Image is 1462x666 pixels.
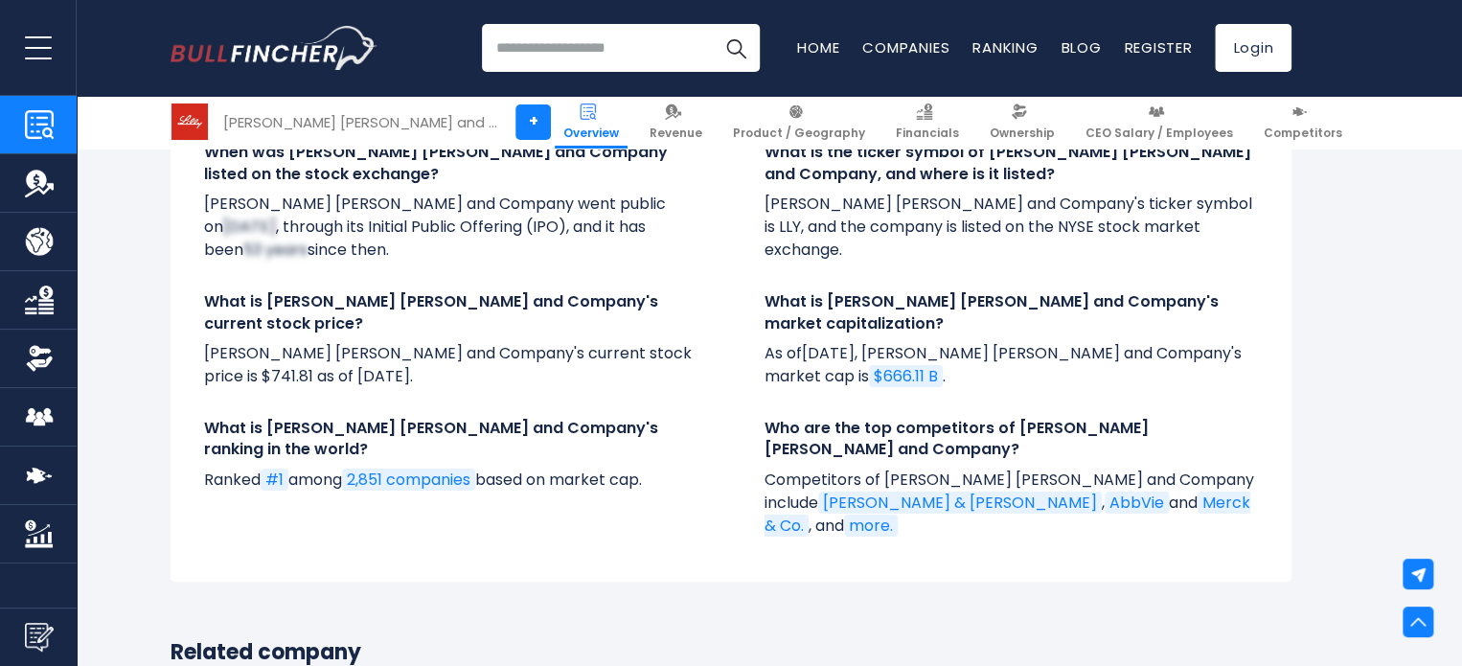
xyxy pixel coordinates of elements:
a: Blog [1061,37,1101,57]
a: Ranking [972,37,1038,57]
p: [PERSON_NAME] [PERSON_NAME] and Company went public on , through its Initial Public Offering (IPO... [204,193,697,262]
a: Competitors [1255,96,1351,149]
a: CEO Salary / Employees [1077,96,1242,149]
a: #1 [261,469,288,491]
a: Go to homepage [171,26,377,70]
span: [DATE] [223,216,276,238]
p: Competitors of [PERSON_NAME] [PERSON_NAME] and Company include , and , and [765,469,1258,538]
a: $666.11 B [869,365,943,387]
a: 2,851 companies [342,469,475,491]
span: CEO Salary / Employees [1085,126,1233,141]
a: [PERSON_NAME] & [PERSON_NAME] [818,492,1102,514]
a: Merck & Co. [765,492,1250,537]
img: Ownership [25,344,54,373]
h4: What is [PERSON_NAME] [PERSON_NAME] and Company's current stock price? [204,291,697,334]
h4: What is [PERSON_NAME] [PERSON_NAME] and Company's ranking in the world? [204,418,697,461]
img: Bullfincher logo [171,26,377,70]
span: $666.11 B [874,365,938,387]
h4: What is [PERSON_NAME] [PERSON_NAME] and Company's market capitalization? [765,291,1258,334]
a: + [515,104,551,140]
a: Home [797,37,839,57]
h4: When was [PERSON_NAME] [PERSON_NAME] and Company listed on the stock exchange? [204,142,697,185]
a: Financials [887,96,968,149]
a: Revenue [641,96,711,149]
div: [PERSON_NAME] [PERSON_NAME] and Company [223,111,501,133]
a: Login [1215,24,1291,72]
a: more. [844,515,898,537]
span: Revenue [650,126,702,141]
h4: What is the ticker symbol of [PERSON_NAME] [PERSON_NAME] and Company, and where is it listed? [765,142,1258,185]
span: 53 years [243,239,308,261]
span: Financials [896,126,959,141]
a: Product / Geography [724,96,874,149]
a: Companies [862,37,949,57]
p: [PERSON_NAME] [PERSON_NAME] and Company's current stock price is $741.81 as of [DATE]. [204,342,697,388]
a: Register [1124,37,1192,57]
p: As of , [PERSON_NAME] [PERSON_NAME] and Company's market cap is . [765,342,1258,388]
a: Overview [555,96,628,149]
p: Ranked among based on market cap. [204,469,697,492]
img: LLY logo [171,103,208,140]
span: Overview [563,126,619,141]
span: Ownership [990,126,1055,141]
span: [DATE] [802,342,855,364]
span: Competitors [1264,126,1342,141]
a: AbbVie [1105,492,1169,514]
p: [PERSON_NAME] [PERSON_NAME] and Company's ticker symbol is LLY, and the company is listed on the ... [765,193,1258,262]
button: Search [712,24,760,72]
span: Product / Geography [733,126,865,141]
h4: Who are the top competitors of [PERSON_NAME] [PERSON_NAME] and Company? [765,418,1258,461]
a: Ownership [981,96,1063,149]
